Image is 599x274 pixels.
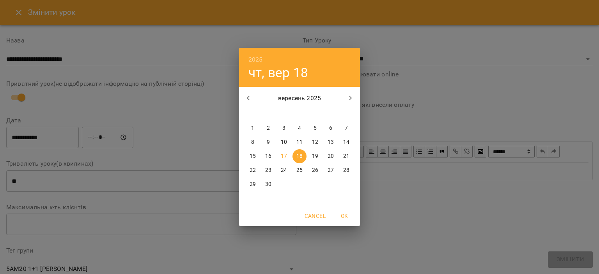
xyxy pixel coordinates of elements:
[265,152,271,160] p: 16
[298,124,301,132] p: 4
[308,110,322,117] span: пт
[343,166,349,174] p: 28
[246,121,260,135] button: 1
[292,149,307,163] button: 18
[258,94,342,103] p: вересень 2025
[250,152,256,160] p: 15
[267,138,270,146] p: 9
[312,152,318,160] p: 19
[248,65,308,81] button: чт, вер 18
[251,138,254,146] p: 8
[250,166,256,174] p: 22
[277,149,291,163] button: 17
[301,209,329,223] button: Cancel
[324,149,338,163] button: 20
[281,152,287,160] p: 17
[314,124,317,132] p: 5
[339,110,353,117] span: нд
[296,138,303,146] p: 11
[292,135,307,149] button: 11
[277,135,291,149] button: 10
[312,138,318,146] p: 12
[292,121,307,135] button: 4
[345,124,348,132] p: 7
[339,149,353,163] button: 21
[248,54,263,65] button: 2025
[246,149,260,163] button: 15
[329,124,332,132] p: 6
[281,166,287,174] p: 24
[261,121,275,135] button: 2
[308,163,322,177] button: 26
[328,152,334,160] p: 20
[246,177,260,191] button: 29
[324,121,338,135] button: 6
[277,163,291,177] button: 24
[246,135,260,149] button: 8
[265,180,271,188] p: 30
[282,124,285,132] p: 3
[277,110,291,117] span: ср
[324,110,338,117] span: сб
[277,121,291,135] button: 3
[308,135,322,149] button: 12
[328,166,334,174] p: 27
[250,180,256,188] p: 29
[281,138,287,146] p: 10
[261,149,275,163] button: 16
[324,135,338,149] button: 13
[261,177,275,191] button: 30
[246,110,260,117] span: пн
[308,121,322,135] button: 5
[339,121,353,135] button: 7
[339,135,353,149] button: 14
[343,138,349,146] p: 14
[267,124,270,132] p: 2
[335,211,354,221] span: OK
[292,110,307,117] span: чт
[339,163,353,177] button: 28
[261,110,275,117] span: вт
[292,163,307,177] button: 25
[296,166,303,174] p: 25
[308,149,322,163] button: 19
[328,138,334,146] p: 13
[261,135,275,149] button: 9
[251,124,254,132] p: 1
[305,211,326,221] span: Cancel
[261,163,275,177] button: 23
[332,209,357,223] button: OK
[246,163,260,177] button: 22
[324,163,338,177] button: 27
[312,166,318,174] p: 26
[265,166,271,174] p: 23
[296,152,303,160] p: 18
[343,152,349,160] p: 21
